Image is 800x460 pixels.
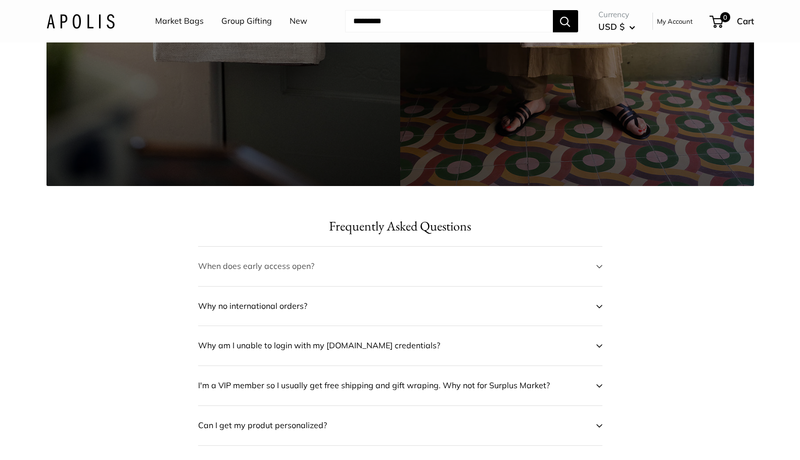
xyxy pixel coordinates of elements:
span: Cart [737,16,754,26]
button: I'm a VIP member so I usually get free shipping and gift wraping. Why not for Surplus Market? [198,366,602,405]
span: 0 [720,12,730,22]
a: Market Bags [155,14,204,29]
span: I'm a VIP member so I usually get free shipping and gift wraping. Why not for Surplus Market? [198,378,588,393]
button: Why am I unable to login with my [DOMAIN_NAME] credentials? [198,326,602,365]
span: Currency [598,8,635,22]
button: USD $ [598,19,635,35]
a: Group Gifting [221,14,272,29]
span: When does early access open? [198,259,588,274]
button: Search [553,10,578,32]
button: Can I get my produt personalized? [198,406,602,445]
img: Apolis [46,14,115,28]
a: New [290,14,307,29]
span: Why am I unable to login with my [DOMAIN_NAME] credentials? [198,338,588,353]
h2: Frequently Asked Questions [46,216,754,236]
a: 0 Cart [711,13,754,29]
button: When does early access open? [198,247,602,286]
span: USD $ [598,21,625,32]
button: Why no international orders? [198,287,602,326]
a: My Account [657,15,693,27]
span: Why no international orders? [198,299,588,314]
input: Search... [345,10,553,32]
span: Can I get my produt personalized? [198,418,588,433]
